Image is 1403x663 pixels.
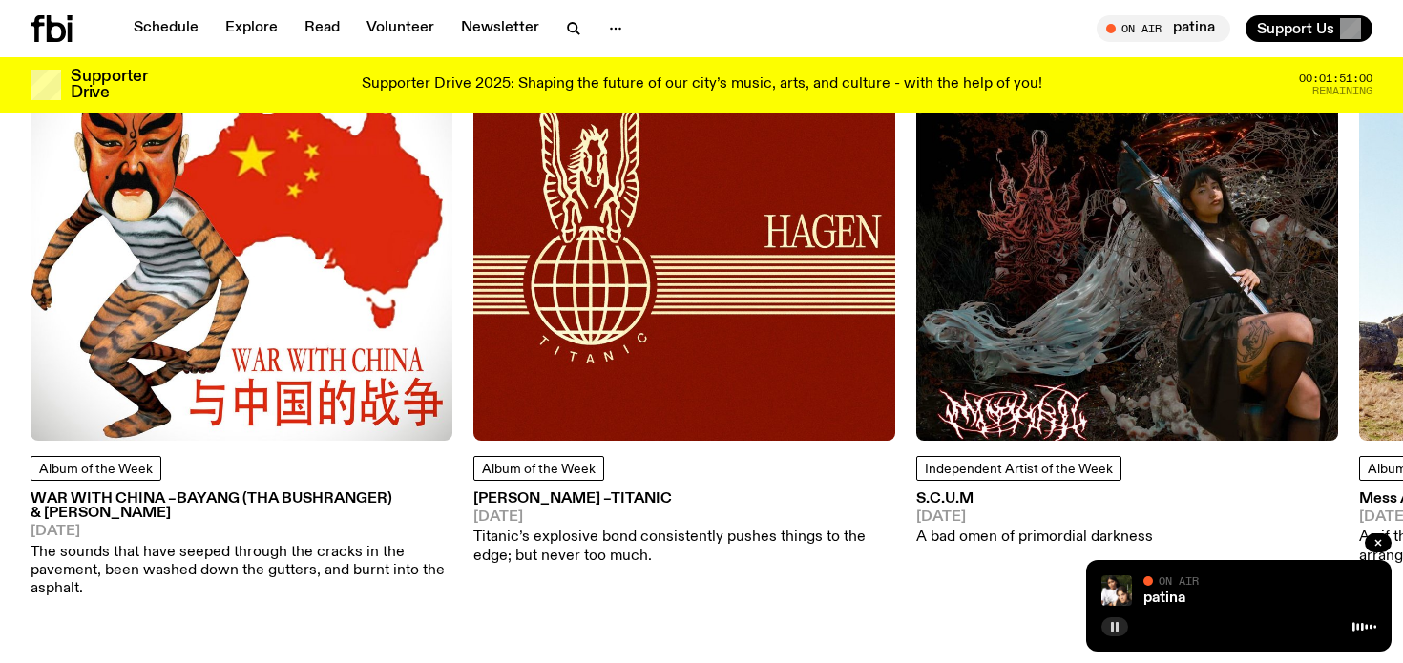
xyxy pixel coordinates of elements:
span: 00:01:51:00 [1299,73,1372,84]
span: Remaining [1312,86,1372,96]
span: On Air [1159,574,1199,587]
span: Support Us [1257,20,1334,37]
span: Independent Artist of the Week [925,463,1113,476]
p: Supporter Drive 2025: Shaping the future of our city’s music, arts, and culture - with the help o... [362,76,1042,93]
a: Schedule [122,15,210,42]
p: Titanic’s explosive bond consistently pushes things to the edge; but never too much. [473,528,895,565]
h3: Supporter Drive [71,69,147,101]
span: BAYANG (tha Bushranger) & [PERSON_NAME] [31,491,392,521]
a: WAR WITH CHINA –BAYANG (tha Bushranger) & [PERSON_NAME][DATE]The sounds that have seeped through ... [31,492,452,598]
a: Newsletter [450,15,551,42]
a: [PERSON_NAME] –Titanic[DATE]Titanic’s explosive bond consistently pushes things to the edge; but ... [473,492,895,566]
h3: [PERSON_NAME] – [473,492,895,507]
a: Album of the Week [473,456,604,481]
a: Album of the Week [31,456,161,481]
h3: S.C.U.M [916,492,1153,507]
span: [DATE] [473,510,895,525]
span: Album of the Week [482,463,596,476]
span: [DATE] [916,510,1153,525]
a: Explore [214,15,289,42]
a: patina [1143,590,1185,606]
a: Independent Artist of the Week [916,456,1121,481]
span: [DATE] [31,525,452,539]
h3: WAR WITH CHINA – [31,492,452,521]
span: Album of the Week [39,463,153,476]
span: Titanic [611,491,672,507]
p: The sounds that have seeped through the cracks in the pavement, been washed down the gutters, and... [31,544,452,599]
a: Volunteer [355,15,446,42]
p: A bad omen of primordial darkness [916,528,1153,547]
a: S.C.U.M[DATE]A bad omen of primordial darkness [916,492,1153,548]
button: On Airpatina [1097,15,1230,42]
button: Support Us [1246,15,1372,42]
a: Read [293,15,351,42]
